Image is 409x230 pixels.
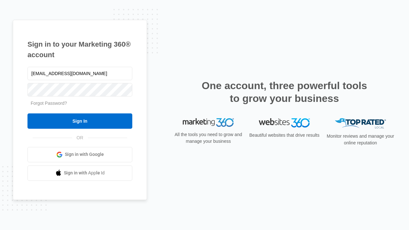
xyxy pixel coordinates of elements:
[27,147,132,162] a: Sign in with Google
[173,131,244,145] p: All the tools you need to grow and manage your business
[183,118,234,127] img: Marketing 360
[72,134,88,141] span: OR
[64,170,105,176] span: Sign in with Apple Id
[65,151,104,158] span: Sign in with Google
[27,67,132,80] input: Email
[325,133,396,146] p: Monitor reviews and manage your online reputation
[200,79,369,105] h2: One account, three powerful tools to grow your business
[27,39,132,60] h1: Sign in to your Marketing 360® account
[31,101,67,106] a: Forgot Password?
[249,132,320,139] p: Beautiful websites that drive results
[27,165,132,181] a: Sign in with Apple Id
[259,118,310,127] img: Websites 360
[335,118,386,129] img: Top Rated Local
[27,113,132,129] input: Sign In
